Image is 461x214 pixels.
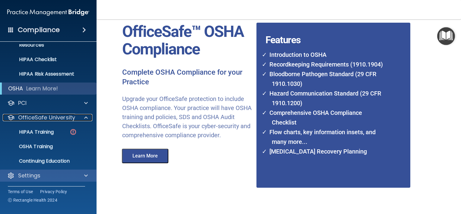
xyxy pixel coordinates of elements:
p: HIPAA Risk Assessment [4,71,86,77]
a: Privacy Policy [40,189,67,195]
li: Introduction to OSHA [266,50,386,60]
a: Learn More [118,154,174,158]
p: PCI [18,99,27,107]
p: HIPAA Training [4,129,54,135]
li: Bloodborne Pathogen Standard (29 CFR 1910.1030) [266,69,386,89]
li: Comprehensive OSHA Compliance Checklist [266,108,386,127]
p: OSHA [8,85,23,92]
p: Learn More! [26,85,58,92]
p: OSHA Training [4,144,53,150]
h4: Features [256,23,394,35]
p: Upgrade your OfficeSafe protection to include OSHA compliance. Your practice will have OSHA train... [122,94,252,140]
li: [MEDICAL_DATA] Recovery Planning [266,147,386,156]
p: HIPAA Checklist [4,57,86,63]
p: Continuing Education [4,158,86,164]
img: PMB logo [7,6,89,18]
img: danger-circle.6113f641.png [69,128,77,136]
p: Complete OSHA Compliance for your Practice [122,68,252,87]
li: Hazard Communication Standard (29 CFR 1910.1200) [266,89,386,108]
p: Settings [18,172,40,179]
p: OfficeSafe University [18,114,75,121]
button: Open Resource Center [437,27,455,45]
button: Learn More [122,149,168,163]
li: Recordkeeping Requirements (1910.1904) [266,60,386,69]
a: Settings [7,172,88,179]
a: PCI [7,99,88,107]
span: Ⓒ Rectangle Health 2024 [8,197,57,203]
a: Terms of Use [8,189,33,195]
p: OfficeSafe™ OSHA Compliance [122,23,252,58]
h4: Compliance [18,26,60,34]
a: OfficeSafe University [7,114,88,121]
li: Flow charts, key information insets, and many more... [266,127,386,147]
p: Resources [4,42,86,48]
